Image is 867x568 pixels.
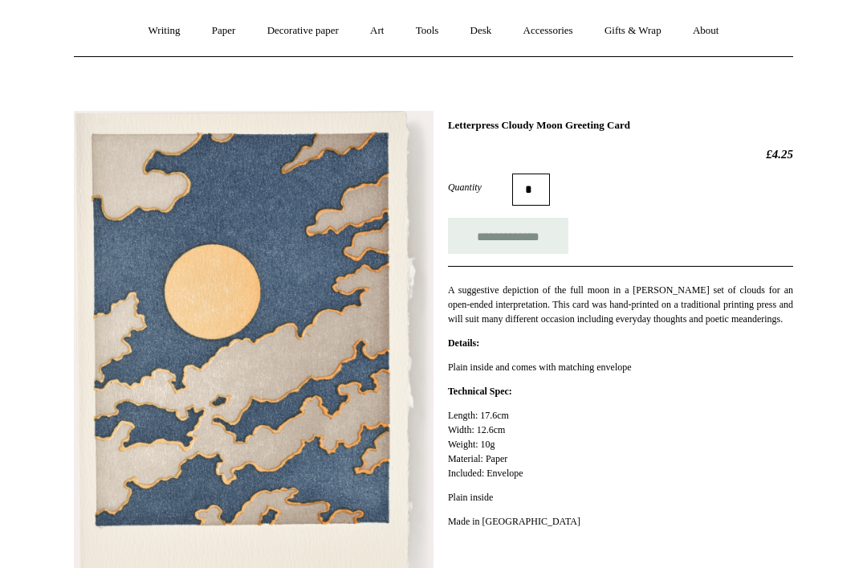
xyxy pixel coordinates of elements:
[448,360,793,374] p: Plain inside and comes with matching envelope
[448,337,479,349] strong: Details:
[448,408,793,480] p: Length: 17.6cm Width: 12.6cm Weight: 10g Material: Paper Included: Envelope
[590,10,676,52] a: Gifts & Wrap
[448,514,793,529] p: Made in [GEOGRAPHIC_DATA]
[448,386,512,397] strong: Technical Spec:
[356,10,398,52] a: Art
[678,10,734,52] a: About
[134,10,195,52] a: Writing
[448,147,793,161] h2: £4.25
[401,10,454,52] a: Tools
[448,490,793,505] p: Plain inside
[448,283,793,326] p: A suggestive depiction of the full moon in a [PERSON_NAME] set of clouds for an open-ended interp...
[448,180,512,194] label: Quantity
[448,119,793,132] h1: Letterpress Cloudy Moon Greeting Card
[456,10,507,52] a: Desk
[197,10,250,52] a: Paper
[253,10,353,52] a: Decorative paper
[509,10,588,52] a: Accessories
